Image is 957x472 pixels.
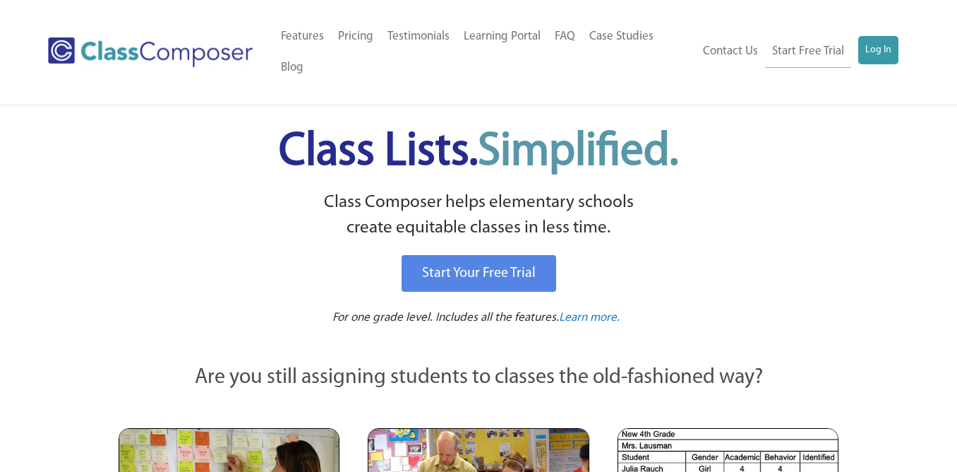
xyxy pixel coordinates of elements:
a: Features [274,21,331,52]
a: Learning Portal [457,21,548,52]
img: Class Composer [48,37,253,68]
span: For one grade level. Includes all the features. [332,312,559,324]
nav: Header Menu [694,36,898,68]
span: Start Your Free Trial [422,266,536,281]
a: Testimonials [380,21,457,52]
a: Blog [274,52,311,83]
a: FAQ [548,21,582,52]
a: Pricing [331,21,380,52]
a: Start Free Trial [765,36,851,68]
span: Class Lists. [279,129,678,175]
a: Start Your Free Trial [402,255,556,292]
span: Learn more. [559,312,620,324]
nav: Header Menu [274,21,694,83]
a: Case Studies [582,21,661,52]
span: Simplified. [478,129,678,175]
a: Learn more. [559,309,620,327]
p: Class Composer helps elementary schools create equitable classes in less time. [116,190,841,242]
a: Log In [858,36,898,64]
a: Contact Us [696,36,765,67]
p: Are you still assigning students to classes the old-fashioned way? [119,362,838,394]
